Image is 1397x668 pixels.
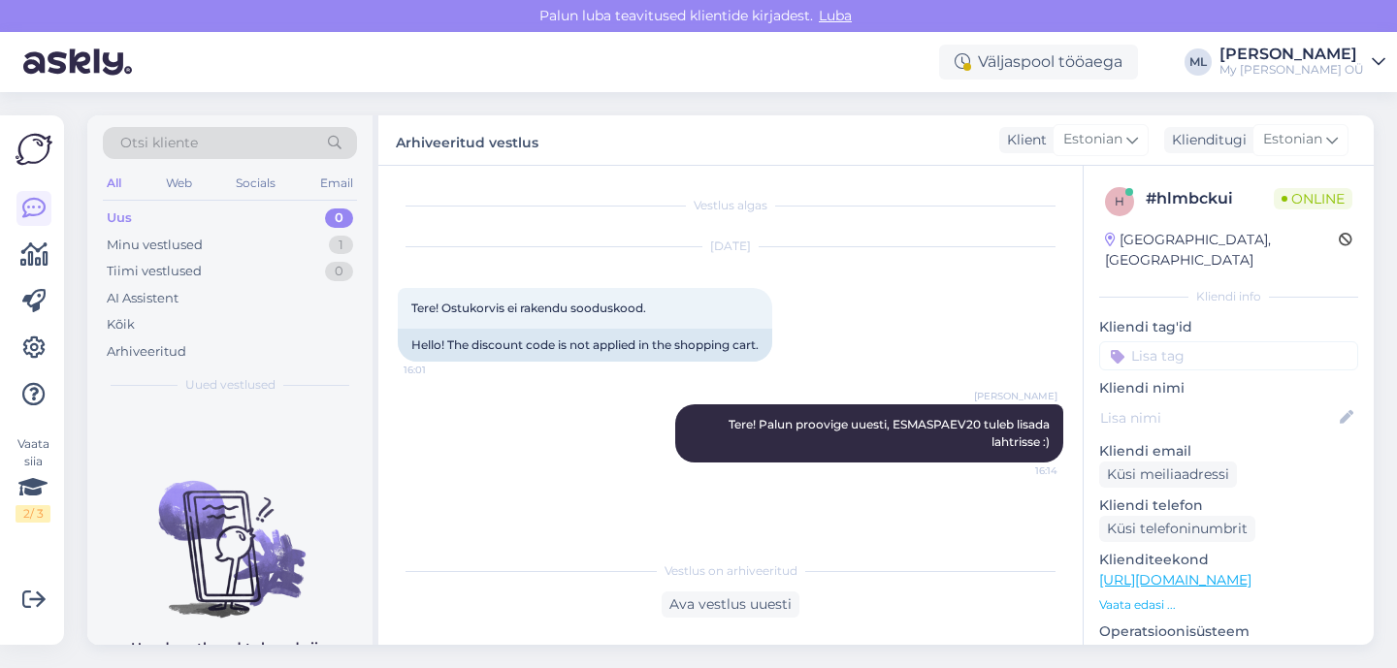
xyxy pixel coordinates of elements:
div: Tiimi vestlused [107,262,202,281]
span: Estonian [1263,129,1322,150]
p: Klienditeekond [1099,550,1358,570]
div: Kõik [107,315,135,334]
div: Minu vestlused [107,236,203,255]
div: Kliendi info [1099,288,1358,305]
div: 2 / 3 [16,505,50,523]
span: Tere! Ostukorvis ei rakendu sooduskood. [411,301,646,315]
div: Uus [107,208,132,228]
img: No chats [87,446,373,620]
div: 1 [329,236,353,255]
div: Hello! The discount code is not applied in the shopping cart. [398,329,772,362]
img: Askly Logo [16,131,52,168]
input: Lisa tag [1099,341,1358,370]
div: Email [316,171,357,196]
div: All [103,171,125,196]
p: Kliendi telefon [1099,495,1358,516]
div: Küsi meiliaadressi [1099,461,1237,488]
p: Operatsioonisüsteem [1099,621,1358,642]
div: Ava vestlus uuesti [662,591,799,618]
span: h [1115,194,1124,208]
span: Uued vestlused [185,376,276,394]
a: [URL][DOMAIN_NAME] [1099,571,1251,588]
label: Arhiveeritud vestlus [396,127,538,153]
div: Socials [232,171,279,196]
span: 16:01 [404,363,476,377]
div: Vaata siia [16,435,50,523]
div: 0 [325,208,353,228]
div: Klient [999,130,1047,150]
span: Estonian [1063,129,1122,150]
a: [PERSON_NAME]My [PERSON_NAME] OÜ [1219,47,1385,78]
div: [DATE] [398,238,1063,255]
div: 0 [325,262,353,281]
p: Kliendi email [1099,441,1358,461]
p: Vaata edasi ... [1099,596,1358,614]
span: Vestlus on arhiveeritud [665,562,797,580]
span: [PERSON_NAME] [974,389,1057,403]
div: Web [162,171,196,196]
p: Kliendi nimi [1099,378,1358,398]
div: Küsi telefoninumbrit [1099,516,1255,542]
div: [PERSON_NAME] [1219,47,1364,62]
span: Luba [813,7,858,24]
div: Vestlus algas [398,197,1063,214]
div: Väljaspool tööaega [939,45,1138,80]
p: Windows 10 [1099,642,1358,662]
div: ML [1185,48,1212,76]
p: Uued vestlused tulevad siia. [131,638,330,658]
div: AI Assistent [107,289,179,308]
span: Online [1274,188,1352,209]
span: Tere! Palun proovige uuesti, ESMASPAEV20 tuleb lisada lahtrisse :) [729,417,1053,449]
div: [GEOGRAPHIC_DATA], [GEOGRAPHIC_DATA] [1105,230,1339,270]
div: # hlmbckui [1146,187,1274,210]
div: My [PERSON_NAME] OÜ [1219,62,1364,78]
span: 16:14 [985,463,1057,478]
p: Kliendi tag'id [1099,317,1358,337]
div: Klienditugi [1164,130,1247,150]
div: Arhiveeritud [107,342,186,362]
input: Lisa nimi [1100,407,1336,429]
span: Otsi kliente [120,133,198,153]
